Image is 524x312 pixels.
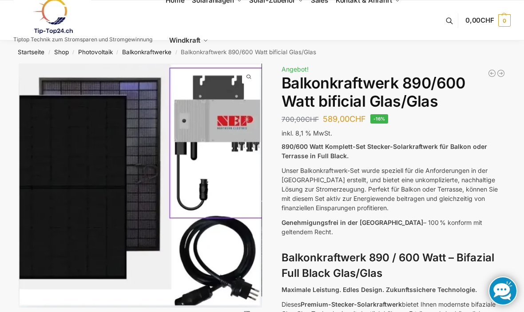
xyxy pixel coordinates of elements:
span: Genehmigungsfrei in der [GEOGRAPHIC_DATA] [282,219,423,226]
a: Shop [54,48,69,56]
p: Unser Balkonkraftwerk-Set wurde speziell für die Anforderungen in der [GEOGRAPHIC_DATA] erstellt,... [282,166,505,212]
h1: Balkonkraftwerk 890/600 Watt bificial Glas/Glas [282,74,505,111]
bdi: 700,00 [282,115,319,124]
strong: Balkonkraftwerk 890 / 600 Watt – Bifazial Full Black Glas/Glas [282,251,494,280]
p: Tiptop Technik zum Stromsparen und Stromgewinnung [13,37,152,42]
span: 0 [498,14,511,27]
bdi: 589,00 [323,114,366,124]
span: inkl. 8,1 % MwSt. [282,129,332,137]
a: Balkonkraftwerke [122,48,171,56]
span: CHF [305,115,319,124]
span: / [44,49,54,56]
a: Windkraft [166,20,212,60]
span: -16% [370,114,389,124]
a: Photovoltaik [78,48,113,56]
a: 0,00CHF 0 [465,7,511,34]
span: CHF [480,16,494,24]
strong: 890/600 Watt Komplett-Set Stecker-Solarkraftwerk für Balkon oder Terrasse in Full Black. [282,143,487,160]
span: Windkraft [169,36,200,44]
img: Balkonkraftwerk 890/600 Watt bificial Glas/Glas 3 [262,64,505,296]
span: / [113,49,122,56]
strong: Maximale Leistung. Edles Design. Zukunftssichere Technologie. [282,286,477,293]
span: Angebot! [282,65,309,73]
a: 890/600 Watt Solarkraftwerk + 2,7 KW Batteriespeicher Genehmigungsfrei [488,69,496,78]
span: 0,00 [465,16,494,24]
a: Steckerkraftwerk 890/600 Watt, mit Ständer für Terrasse inkl. Lieferung [496,69,505,78]
span: CHF [349,114,366,124]
strong: Premium-Stecker-Solarkraftwerk [301,300,402,308]
span: / [69,49,78,56]
a: Startseite [18,48,44,56]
